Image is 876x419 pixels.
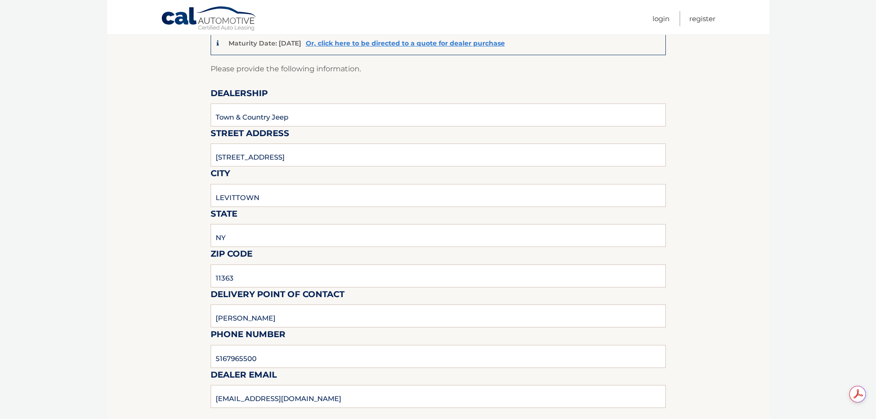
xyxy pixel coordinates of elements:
label: Street Address [211,126,289,143]
p: Please provide the following information. [211,63,666,75]
a: Login [653,11,670,26]
label: State [211,207,237,224]
a: Or, click here to be directed to a quote for dealer purchase [306,39,505,47]
a: Cal Automotive [161,6,258,33]
a: Register [689,11,716,26]
label: Zip Code [211,247,252,264]
label: Phone Number [211,327,286,344]
p: Maturity Date: [DATE] [229,39,301,47]
label: City [211,166,230,184]
label: Dealer Email [211,368,277,385]
label: Dealership [211,86,268,103]
label: Delivery Point of Contact [211,287,344,304]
